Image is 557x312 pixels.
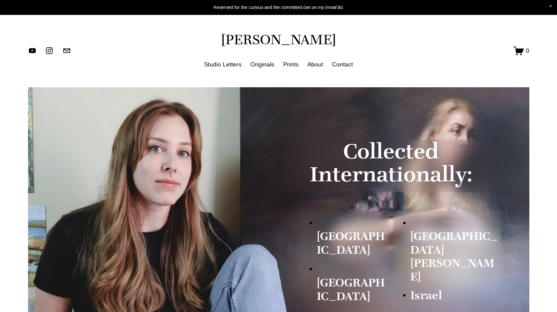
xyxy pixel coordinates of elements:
[250,59,274,70] a: Originals
[307,59,323,70] a: About
[221,31,336,48] a: [PERSON_NAME]
[283,59,298,70] a: Prints
[332,59,353,70] a: Contact
[513,46,529,56] a: 0 items in cart
[410,229,498,284] strong: [GEOGRAPHIC_DATA][PERSON_NAME]
[317,275,385,303] strong: [GEOGRAPHIC_DATA]
[45,46,54,55] a: instagram-unauth
[317,229,385,257] strong: [GEOGRAPHIC_DATA]
[28,46,37,55] a: YouTube
[526,47,529,54] span: 0
[310,138,472,187] strong: Collected Internationally:
[204,59,242,70] a: Studio Letters
[410,288,442,303] strong: Israel
[63,46,71,55] a: jennifermariekeller@gmail.com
